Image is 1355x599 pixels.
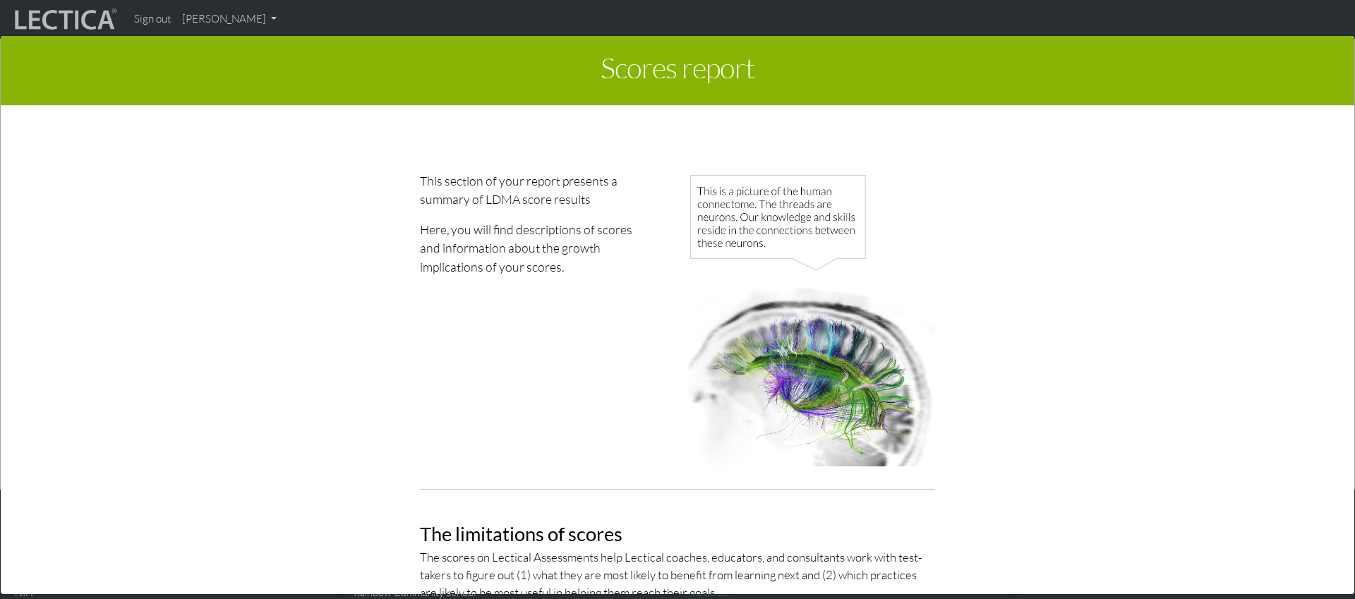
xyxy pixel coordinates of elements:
[420,171,644,209] p: This section of your report presents a summary of LDMA score results
[420,524,935,545] h2: The limitations of scores
[420,220,644,276] p: Here, you will find descriptions of scores and information about the growth implications of your ...
[11,47,1344,95] h1: Scores report
[688,171,935,466] img: Human connectome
